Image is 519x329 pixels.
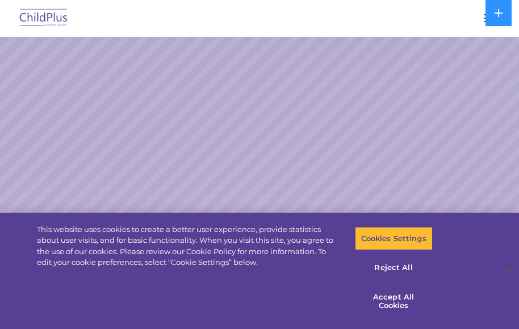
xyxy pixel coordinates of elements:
[494,258,519,283] button: Close
[355,227,433,251] button: Cookies Settings
[355,256,433,280] button: Reject All
[37,224,339,268] div: This website uses cookies to create a better user experience, provide statistics about user visit...
[355,285,433,318] button: Accept All Cookies
[17,5,70,32] img: ChildPlus by Procare Solutions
